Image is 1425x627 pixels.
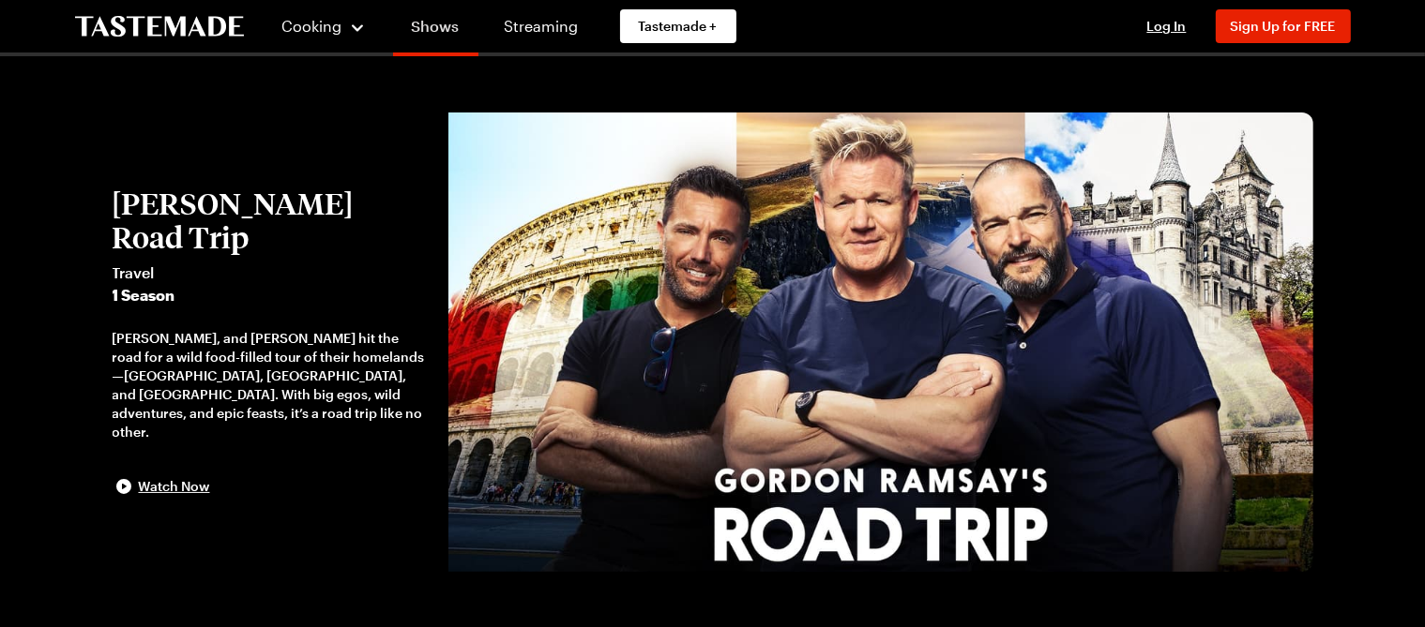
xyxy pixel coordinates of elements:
h2: [PERSON_NAME] Road Trip [113,187,430,254]
span: Log In [1147,18,1187,34]
button: Cooking [281,4,367,49]
a: Shows [393,4,478,56]
a: To Tastemade Home Page [75,16,244,37]
span: Cooking [281,17,341,35]
button: [PERSON_NAME] Road TripTravel1 Season[PERSON_NAME], and [PERSON_NAME] hit the road for a wild foo... [113,187,430,498]
div: [PERSON_NAME], and [PERSON_NAME] hit the road for a wild food-filled tour of their homelands—[GEO... [113,329,430,441]
button: Sign Up for FREE [1216,9,1351,43]
span: Travel [113,261,430,284]
span: Tastemade + [639,17,718,36]
img: Gordon Ramsay's Road Trip [448,112,1313,572]
span: Sign Up for FREE [1231,18,1336,34]
button: Log In [1129,17,1205,36]
span: 1 Season [113,284,430,306]
span: Watch Now [139,477,210,496]
a: Tastemade + [620,9,736,43]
